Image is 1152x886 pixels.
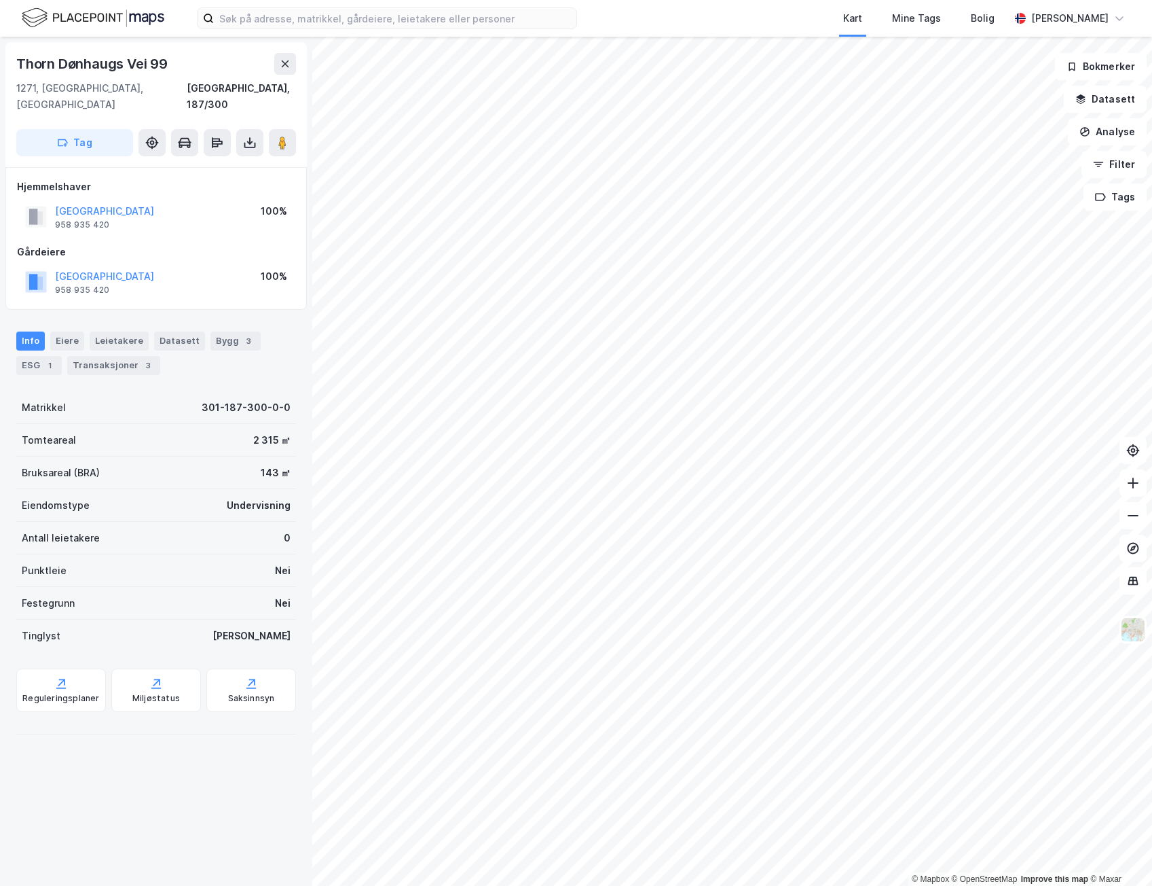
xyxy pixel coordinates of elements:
div: [PERSON_NAME] [212,628,291,644]
div: Mine Tags [892,10,941,26]
div: Bruksareal (BRA) [22,465,100,481]
div: [GEOGRAPHIC_DATA], 187/300 [187,80,296,113]
iframe: Chat Widget [1084,821,1152,886]
div: 1271, [GEOGRAPHIC_DATA], [GEOGRAPHIC_DATA] [16,80,187,113]
div: Eiere [50,332,84,351]
div: Datasett [154,332,205,351]
div: Kart [843,10,862,26]
div: Nei [275,563,291,579]
div: Gårdeiere [17,244,295,260]
div: 2 315 ㎡ [253,432,291,448]
img: logo.f888ab2527a4732fd821a326f86c7f29.svg [22,6,164,30]
button: Datasett [1064,86,1147,113]
button: Analyse [1068,118,1147,145]
div: 0 [284,530,291,546]
button: Bokmerker [1055,53,1147,80]
button: Tag [16,129,133,156]
img: Z [1120,617,1146,643]
div: Saksinnsyn [228,693,275,704]
div: Nei [275,595,291,612]
div: Tomteareal [22,432,76,448]
div: [PERSON_NAME] [1031,10,1109,26]
div: Hjemmelshaver [17,179,295,195]
div: 3 [242,334,255,348]
div: Info [16,332,45,351]
div: ESG [16,356,62,375]
div: Leietakere [90,332,149,351]
div: 1 [43,359,56,372]
div: Festegrunn [22,595,75,612]
input: Søk på adresse, matrikkel, gårdeiere, leietakere eller personer [214,8,576,29]
button: Tags [1083,183,1147,211]
div: 100% [261,268,287,285]
div: 958 935 420 [55,219,109,230]
div: Miljøstatus [132,693,180,704]
div: 958 935 420 [55,285,109,296]
div: Tinglyst [22,628,60,644]
a: OpenStreetMap [952,874,1018,884]
div: Matrikkel [22,400,66,416]
div: 301-187-300-0-0 [202,400,291,416]
div: Kontrollprogram for chat [1084,821,1152,886]
a: Improve this map [1021,874,1088,884]
div: 143 ㎡ [261,465,291,481]
a: Mapbox [912,874,949,884]
div: Reguleringsplaner [22,693,99,704]
button: Filter [1081,151,1147,178]
div: Thorn Dønhaugs Vei 99 [16,53,170,75]
div: Undervisning [227,497,291,514]
div: Eiendomstype [22,497,90,514]
div: 100% [261,203,287,219]
div: Bolig [971,10,995,26]
div: 3 [141,359,155,372]
div: Antall leietakere [22,530,100,546]
div: Bygg [210,332,261,351]
div: Punktleie [22,563,67,579]
div: Transaksjoner [67,356,160,375]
